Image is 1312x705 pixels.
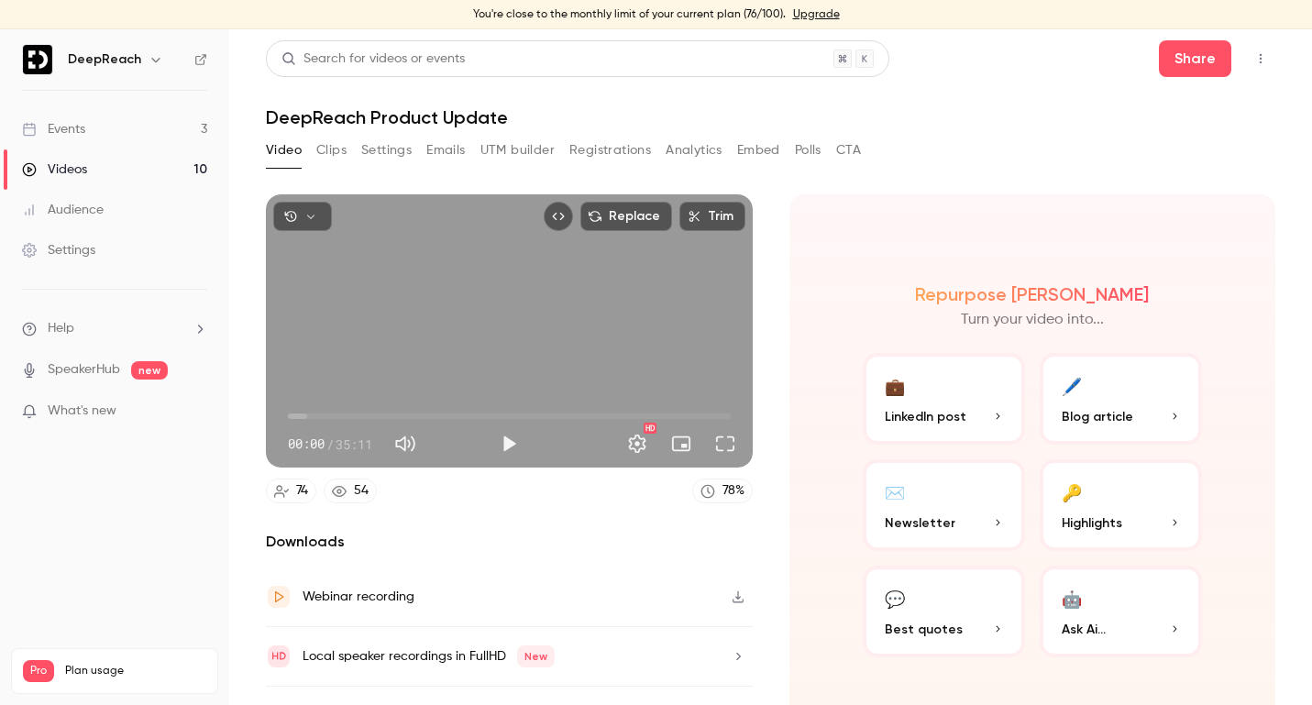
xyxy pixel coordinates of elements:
[1159,40,1231,77] button: Share
[722,481,744,501] div: 78 %
[288,435,372,454] div: 00:00
[22,319,207,338] li: help-dropdown-opener
[281,50,465,69] div: Search for videos or events
[22,120,85,138] div: Events
[517,645,555,667] span: New
[65,664,206,678] span: Plan usage
[22,201,104,219] div: Audience
[1062,371,1082,400] div: 🖊️
[266,479,316,503] a: 74
[185,403,207,420] iframe: Noticeable Trigger
[387,425,424,462] button: Mute
[1062,513,1122,533] span: Highlights
[316,136,347,165] button: Clips
[1246,44,1275,73] button: Top Bar Actions
[885,407,966,426] span: LinkedIn post
[480,136,555,165] button: UTM builder
[663,425,700,462] button: Turn on miniplayer
[266,531,753,553] h2: Downloads
[795,136,821,165] button: Polls
[915,283,1149,305] h2: Repurpose [PERSON_NAME]
[303,645,555,667] div: Local speaker recordings in FullHD
[266,106,1275,128] h1: DeepReach Product Update
[679,202,745,231] button: Trim
[1062,478,1082,506] div: 🔑
[336,435,372,454] span: 35:11
[1062,407,1133,426] span: Blog article
[1040,459,1202,551] button: 🔑Highlights
[131,361,168,380] span: new
[863,459,1025,551] button: ✉️Newsletter
[303,586,414,608] div: Webinar recording
[580,202,672,231] button: Replace
[23,45,52,74] img: DeepReach
[644,423,656,434] div: HD
[885,513,955,533] span: Newsletter
[288,435,325,454] span: 00:00
[885,371,905,400] div: 💼
[863,353,1025,445] button: 💼LinkedIn post
[1040,353,1202,445] button: 🖊️Blog article
[885,478,905,506] div: ✉️
[666,136,722,165] button: Analytics
[1040,566,1202,657] button: 🤖Ask Ai...
[326,435,334,454] span: /
[266,136,302,165] button: Video
[707,425,744,462] button: Full screen
[48,360,120,380] a: SpeakerHub
[619,425,656,462] button: Settings
[48,319,74,338] span: Help
[491,425,527,462] button: Play
[544,202,573,231] button: Embed video
[569,136,651,165] button: Registrations
[324,479,377,503] a: 54
[22,160,87,179] div: Videos
[48,402,116,421] span: What's new
[836,136,861,165] button: CTA
[737,136,780,165] button: Embed
[354,481,369,501] div: 54
[885,620,963,639] span: Best quotes
[426,136,465,165] button: Emails
[1062,620,1106,639] span: Ask Ai...
[22,241,95,259] div: Settings
[692,479,753,503] a: 78%
[361,136,412,165] button: Settings
[863,566,1025,657] button: 💬Best quotes
[296,481,308,501] div: 74
[793,7,840,22] a: Upgrade
[885,584,905,612] div: 💬
[961,309,1104,331] p: Turn your video into...
[1062,584,1082,612] div: 🤖
[23,660,54,682] span: Pro
[68,50,141,69] h6: DeepReach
